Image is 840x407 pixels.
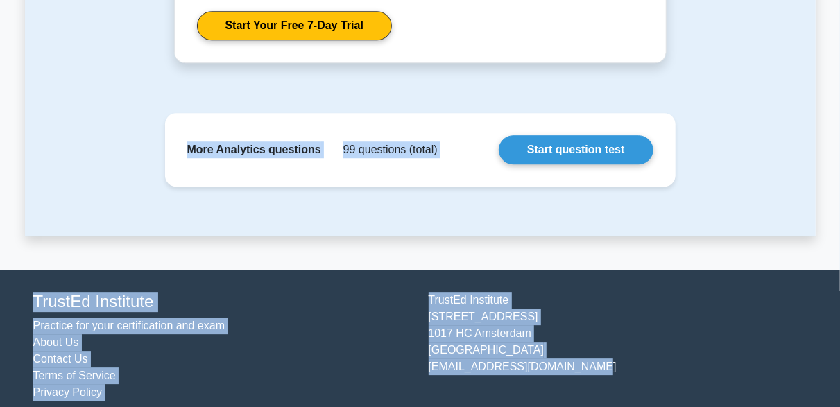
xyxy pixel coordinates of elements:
a: Terms of Service [33,370,116,381]
a: Start question test [499,135,653,164]
h4: TrustEd Institute [33,292,412,312]
a: Privacy Policy [33,386,103,398]
a: Practice for your certification and exam [33,320,225,331]
div: TrustEd Institute [STREET_ADDRESS] 1017 HC Amsterdam [GEOGRAPHIC_DATA] [EMAIL_ADDRESS][DOMAIN_NAME] [420,292,816,401]
a: About Us [33,336,79,348]
a: Start Your Free 7-Day Trial [197,11,392,40]
a: Contact Us [33,353,88,365]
